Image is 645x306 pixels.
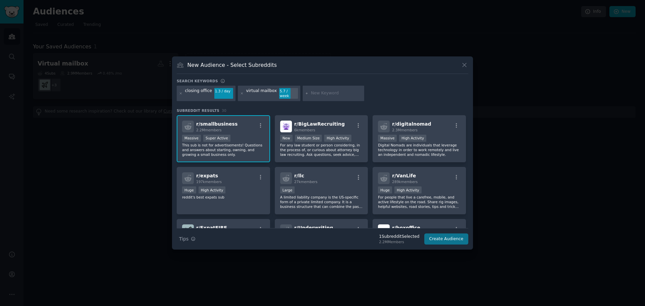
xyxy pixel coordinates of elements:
[246,88,276,99] div: virtual mailbox
[378,224,390,236] img: boxoffice
[392,121,431,127] span: r/ digitalnomad
[182,143,265,157] p: This sub is not for advertisements! Questions and answers about starting, owning, and growing a s...
[280,195,363,209] p: A limited liability company is the US-specific form of a private limited company. It is a busines...
[294,128,315,132] span: 6k members
[295,135,322,142] div: Medium Size
[392,225,420,230] span: r/ boxoffice
[324,135,351,142] div: High Activity
[177,79,218,83] h3: Search keywords
[294,173,304,178] span: r/ llc
[379,234,419,240] div: 1 Subreddit Selected
[311,90,362,96] input: New Keyword
[424,233,469,245] button: Create Audience
[280,143,363,157] p: For any law student or person considering, in the process of, or curious about attorney big law r...
[280,186,295,193] div: Large
[222,108,226,113] span: 30
[196,225,227,230] span: r/ ExpatFIRE
[196,121,238,127] span: r/ smallbusiness
[182,186,196,193] div: Huge
[182,135,201,142] div: Massive
[196,173,218,178] span: r/ expats
[196,180,222,184] span: 197k members
[378,186,392,193] div: Huge
[177,233,198,245] button: Tips
[179,235,188,243] span: Tips
[378,135,397,142] div: Massive
[294,121,345,127] span: r/ BigLawRecruiting
[280,121,292,132] img: BigLawRecruiting
[379,239,419,244] div: 2.2M Members
[280,135,293,142] div: New
[196,128,222,132] span: 2.2M members
[182,195,265,200] p: reddit's best expats sub
[392,173,416,178] span: r/ VanLife
[199,186,226,193] div: High Activity
[203,135,230,142] div: Super Active
[378,143,461,157] p: Digital Nomads are individuals that leverage technology in order to work remotely and live an ind...
[182,224,194,236] img: ExpatFIRE
[392,128,418,132] span: 2.3M members
[214,88,233,94] div: 1.3 / day
[378,195,461,209] p: For people that live a carefree, mobile, and active lifestyle on the road. Share rig images, help...
[399,135,426,142] div: High Activity
[177,108,219,113] span: Subreddit Results
[294,225,333,230] span: r/ Underwriting
[394,186,422,193] div: High Activity
[279,88,298,99] div: 5.7 / week
[294,180,317,184] span: 27k members
[392,180,418,184] span: 289k members
[185,88,212,99] div: closing office
[187,61,277,69] h3: New Audience - Select Subreddits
